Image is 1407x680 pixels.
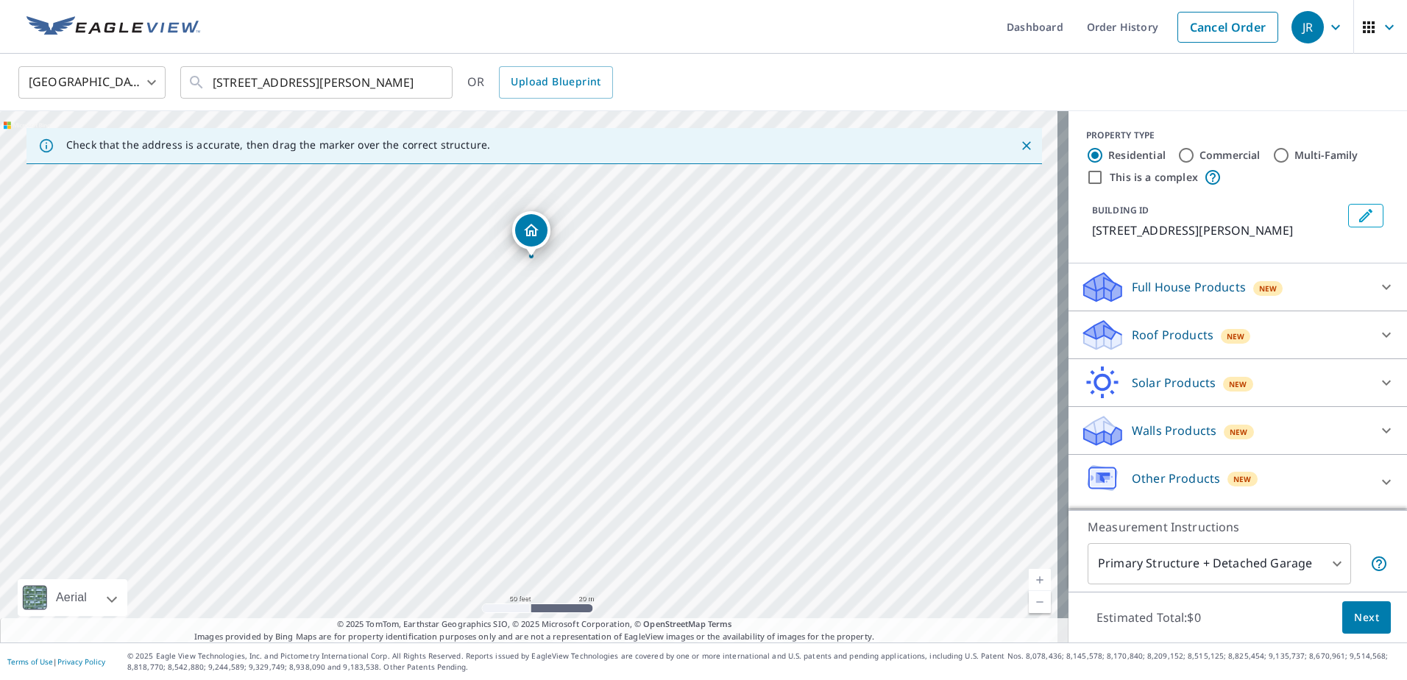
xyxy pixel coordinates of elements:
[18,579,127,616] div: Aerial
[1199,148,1261,163] label: Commercial
[1080,317,1395,353] div: Roof ProductsNew
[1132,278,1246,296] p: Full House Products
[213,62,422,103] input: Search by address or latitude-longitude
[57,656,105,667] a: Privacy Policy
[26,16,200,38] img: EV Logo
[1092,204,1149,216] p: BUILDING ID
[1132,326,1213,344] p: Roof Products
[1108,148,1166,163] label: Residential
[1132,470,1220,487] p: Other Products
[1017,136,1036,155] button: Close
[66,138,490,152] p: Check that the address is accurate, then drag the marker over the correct structure.
[52,579,91,616] div: Aerial
[1342,601,1391,634] button: Next
[1110,170,1198,185] label: This is a complex
[1229,378,1247,390] span: New
[1088,543,1351,584] div: Primary Structure + Detached Garage
[1029,569,1051,591] a: Current Level 19, Zoom In
[1294,148,1358,163] label: Multi-Family
[1354,609,1379,627] span: Next
[1227,330,1245,342] span: New
[467,66,613,99] div: OR
[1080,461,1395,503] div: Other ProductsNew
[7,656,53,667] a: Terms of Use
[1230,426,1248,438] span: New
[337,618,732,631] span: © 2025 TomTom, Earthstar Geographics SIO, © 2025 Microsoft Corporation, ©
[1080,413,1395,448] div: Walls ProductsNew
[1259,283,1277,294] span: New
[1085,601,1213,634] p: Estimated Total: $0
[7,657,105,666] p: |
[1088,518,1388,536] p: Measurement Instructions
[512,211,550,257] div: Dropped pin, building 1, Residential property, 1307 N Clara St Wichita, KS 67212
[1080,365,1395,400] div: Solar ProductsNew
[1029,591,1051,613] a: Current Level 19, Zoom Out
[708,618,732,629] a: Terms
[1132,422,1216,439] p: Walls Products
[1177,12,1278,43] a: Cancel Order
[1291,11,1324,43] div: JR
[643,618,705,629] a: OpenStreetMap
[18,62,166,103] div: [GEOGRAPHIC_DATA]
[1080,269,1395,305] div: Full House ProductsNew
[1086,129,1389,142] div: PROPERTY TYPE
[511,73,600,91] span: Upload Blueprint
[1233,473,1252,485] span: New
[499,66,612,99] a: Upload Blueprint
[1092,222,1342,239] p: [STREET_ADDRESS][PERSON_NAME]
[1370,555,1388,573] span: Your report will include the primary structure and a detached garage if one exists.
[1348,204,1383,227] button: Edit building 1
[1132,374,1216,392] p: Solar Products
[127,651,1400,673] p: © 2025 Eagle View Technologies, Inc. and Pictometry International Corp. All Rights Reserved. Repo...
